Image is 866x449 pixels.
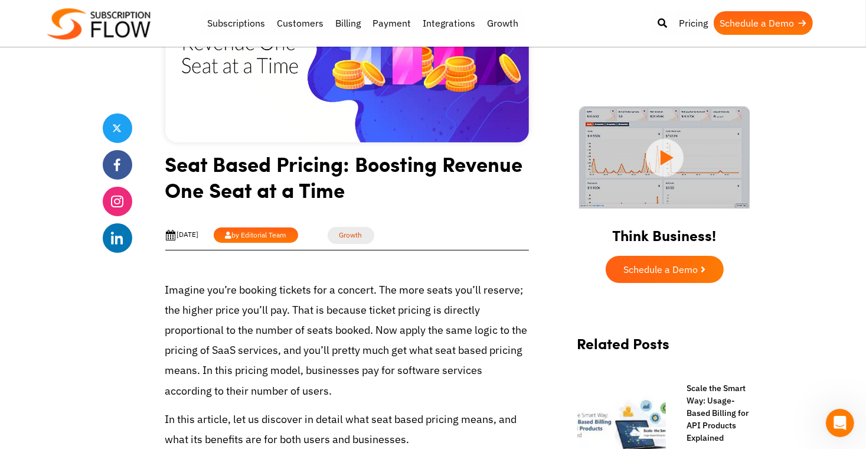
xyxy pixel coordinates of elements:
[714,11,813,35] a: Schedule a Demo
[579,106,750,209] img: intro video
[566,212,764,250] h2: Think Business!
[328,227,374,244] a: Growth
[47,8,151,40] img: Subscriptionflow
[577,335,752,364] h2: Related Posts
[673,11,714,35] a: Pricing
[481,11,524,35] a: Growth
[623,265,698,274] span: Schedule a Demo
[271,11,329,35] a: Customers
[675,382,752,444] a: Scale the Smart Way: Usage-Based Billing for API Products Explained
[165,229,199,241] div: [DATE]
[165,151,529,212] h1: Seat Based Pricing: Boosting Revenue One Seat at a Time
[417,11,481,35] a: Integrations
[329,11,367,35] a: Billing
[826,409,854,437] iframe: Intercom live chat
[367,11,417,35] a: Payment
[165,280,529,401] p: Imagine you’re booking tickets for a concert. The more seats you’ll reserve; the higher price you...
[214,227,298,243] a: by Editorial Team
[606,256,724,283] a: Schedule a Demo
[201,11,271,35] a: Subscriptions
